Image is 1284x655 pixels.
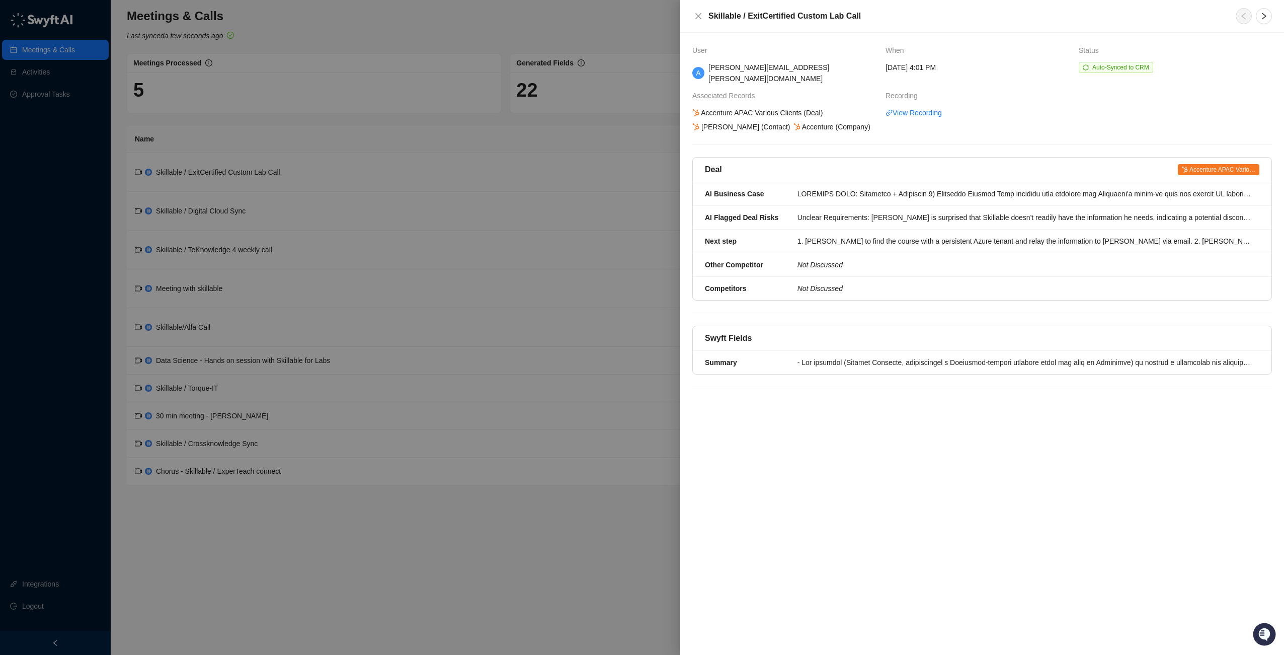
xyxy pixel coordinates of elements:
button: Start new chat [171,94,183,106]
span: Accenture APAC Vario… [1178,164,1259,175]
div: 📶 [45,142,53,150]
strong: Next step [705,237,737,245]
i: Not Discussed [797,261,843,269]
h5: Deal [705,164,722,176]
div: Start new chat [34,91,165,101]
strong: AI Business Case [705,190,764,198]
div: We're offline, we'll be back soon [34,101,131,109]
div: Accenture (Company) [792,121,872,132]
span: User [692,45,712,56]
div: [PERSON_NAME] (Contact) [691,121,792,132]
a: linkView Recording [886,107,942,118]
span: Docs [20,141,37,151]
p: Welcome 👋 [10,40,183,56]
button: Close [692,10,704,22]
i: Not Discussed [797,284,843,293]
div: Accenture APAC Various Clients (Deal) [691,107,824,118]
span: Status [1079,45,1104,56]
h5: Swyft Fields [705,332,752,344]
span: When [886,45,909,56]
div: 1. [PERSON_NAME] to find the course with a persistent Azure tenant and relay the information to [... [797,236,1253,247]
span: Auto-Synced to CRM [1092,64,1149,71]
span: A [696,67,700,79]
strong: Summary [705,358,737,367]
span: close [694,12,702,20]
span: Status [55,141,77,151]
span: link [886,109,893,116]
span: Associated Records [692,90,760,101]
img: 5124521997842_fc6d7dfcefe973c2e489_88.png [10,91,28,109]
div: Unclear Requirements: [PERSON_NAME] is surprised that Skillable doesn't readily have the informat... [797,212,1253,223]
span: sync [1083,64,1089,70]
div: 📚 [10,142,18,150]
a: 📶Status [41,137,82,155]
a: 📚Docs [6,137,41,155]
span: right [1260,12,1268,20]
iframe: Open customer support [1252,622,1279,649]
a: Powered byPylon [71,165,122,173]
img: Swyft AI [10,10,30,30]
span: Recording [886,90,923,101]
strong: AI Flagged Deal Risks [705,213,778,222]
div: LOREMIPS DOLO: Sitametco + Adipiscin 9) Elitseddo Eiusmod Temp incididu utla etdolore mag Aliquae... [797,188,1253,199]
span: [PERSON_NAME][EMAIL_ADDRESS][PERSON_NAME][DOMAIN_NAME] [708,63,829,83]
strong: Other Competitor [705,261,763,269]
span: Pylon [100,166,122,173]
a: Accenture APAC Vario… [1178,164,1259,176]
strong: Competitors [705,284,746,293]
div: - Lor ipsumdol (Sitamet Consecte, adipiscingel s Doeiusmod-tempori utlabore etdol mag aliq en Adm... [797,357,1253,368]
h2: How can we help? [10,56,183,72]
h5: Skillable / ExitCertified Custom Lab Call [708,10,1224,22]
span: [DATE] 4:01 PM [886,62,936,73]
